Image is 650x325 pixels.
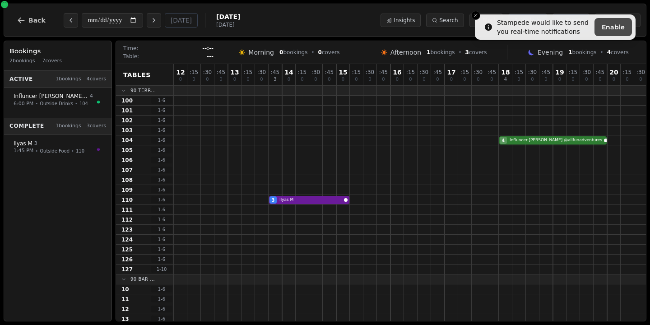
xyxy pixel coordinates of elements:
[571,77,574,82] span: 0
[477,77,479,82] span: 0
[121,246,133,253] span: 125
[151,316,172,322] span: 1 - 6
[130,87,156,94] span: 90 Terr...
[600,49,604,56] span: •
[151,286,172,292] span: 1 - 6
[121,97,133,104] span: 100
[165,13,198,28] button: [DATE]
[121,266,133,273] span: 127
[342,77,344,82] span: 0
[318,49,322,56] span: 0
[121,216,133,223] span: 112
[121,117,133,124] span: 102
[517,77,520,82] span: 0
[271,70,279,75] span: : 45
[244,70,252,75] span: : 15
[121,196,133,204] span: 110
[406,70,415,75] span: : 15
[87,75,106,83] span: 4 covers
[121,236,133,243] span: 124
[121,167,133,174] span: 107
[426,14,464,27] button: Search
[542,70,550,75] span: : 45
[328,77,330,82] span: 0
[130,276,155,283] span: 90 Bar ...
[147,13,161,28] button: Next day
[121,286,129,293] span: 10
[636,70,645,75] span: : 30
[42,57,62,65] span: 7 covers
[450,77,453,82] span: 0
[490,77,493,82] span: 0
[355,77,357,82] span: 0
[531,77,534,82] span: 0
[339,69,347,75] span: 15
[151,137,172,144] span: 1 - 6
[14,140,32,147] span: Ilyas M
[459,49,462,56] span: •
[427,49,455,56] span: bookings
[121,316,129,323] span: 13
[123,70,151,79] span: Tables
[190,70,198,75] span: : 15
[599,77,601,82] span: 0
[298,70,306,75] span: : 15
[352,70,361,75] span: : 15
[71,148,74,154] span: •
[121,296,129,303] span: 11
[151,127,172,134] span: 1 - 6
[420,70,428,75] span: : 30
[594,18,632,36] button: Enable
[151,246,172,253] span: 1 - 6
[35,148,38,154] span: •
[203,70,212,75] span: : 30
[121,137,133,144] span: 104
[207,53,214,60] span: ---
[151,186,172,193] span: 1 - 6
[609,69,618,75] span: 20
[151,306,172,312] span: 1 - 6
[219,77,222,82] span: 0
[9,46,106,56] h3: Bookings
[379,70,388,75] span: : 45
[394,17,415,24] span: Insights
[279,197,342,203] span: Ilyas M
[596,70,604,75] span: : 45
[9,75,33,83] span: Active
[528,70,537,75] span: : 30
[288,77,290,82] span: 0
[151,167,172,173] span: 1 - 6
[487,70,496,75] span: : 45
[248,48,274,57] span: Morning
[510,137,602,144] span: Influncer [PERSON_NAME] @allfunadventures
[558,77,561,82] span: 0
[121,176,133,184] span: 108
[569,70,577,75] span: : 15
[90,93,93,100] span: 4
[121,107,133,114] span: 101
[8,88,108,112] button: Influncer [PERSON_NAME] @allfunadventures46:00 PM•Outside Drinks•104
[230,69,239,75] span: 13
[465,49,487,56] span: covers
[202,45,214,52] span: --:--
[497,18,591,36] div: Stampede would like to send you real-time notifications
[366,70,374,75] span: : 30
[460,70,469,75] span: : 15
[121,306,129,313] span: 12
[9,122,44,130] span: Complete
[393,69,401,75] span: 16
[585,77,588,82] span: 0
[151,117,172,124] span: 1 - 6
[121,226,133,233] span: 123
[544,77,547,82] span: 0
[56,75,81,83] span: 1 bookings
[311,70,320,75] span: : 30
[409,77,412,82] span: 0
[465,49,469,56] span: 3
[176,69,185,75] span: 12
[28,17,46,23] span: Back
[623,70,631,75] span: : 15
[368,77,371,82] span: 0
[381,14,421,27] button: Insights
[216,12,240,21] span: [DATE]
